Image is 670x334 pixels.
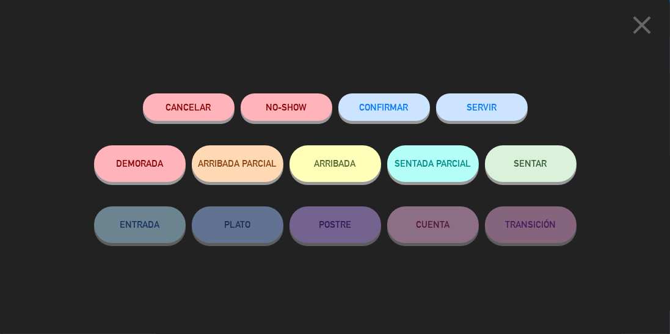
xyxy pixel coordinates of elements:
[289,145,381,182] button: ARRIBADA
[241,93,332,121] button: NO-SHOW
[436,93,528,121] button: SERVIR
[360,102,409,112] span: CONFIRMAR
[387,206,479,243] button: CUENTA
[289,206,381,243] button: POSTRE
[198,158,277,169] span: ARRIBADA PARCIAL
[387,145,479,182] button: SENTADA PARCIAL
[485,145,577,182] button: SENTAR
[192,145,283,182] button: ARRIBADA PARCIAL
[143,93,235,121] button: Cancelar
[623,9,661,45] button: close
[338,93,430,121] button: CONFIRMAR
[627,10,657,40] i: close
[514,158,547,169] span: SENTAR
[485,206,577,243] button: TRANSICIÓN
[94,206,186,243] button: ENTRADA
[94,145,186,182] button: DEMORADA
[192,206,283,243] button: PLATO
